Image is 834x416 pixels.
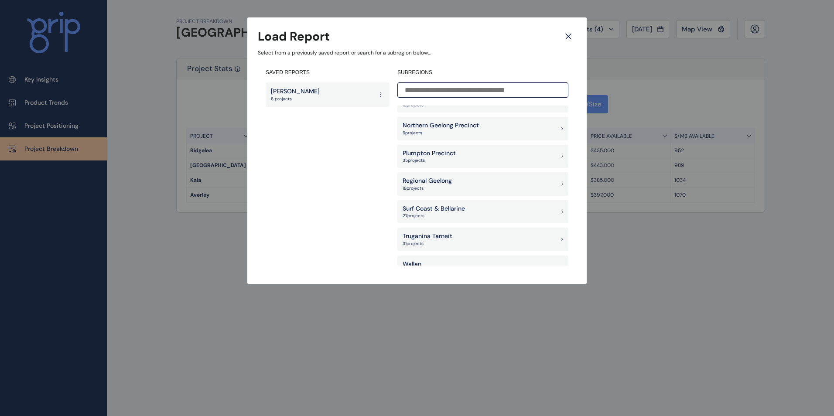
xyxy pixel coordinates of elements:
[403,121,479,130] p: Northern Geelong Precinct
[271,96,320,102] p: 8 projects
[403,130,479,136] p: 9 project s
[403,185,452,191] p: 18 project s
[403,205,465,213] p: Surf Coast & Bellarine
[258,28,330,45] h3: Load Report
[266,69,390,76] h4: SAVED REPORTS
[403,241,452,247] p: 31 project s
[403,213,465,219] p: 27 project s
[403,260,422,269] p: Wallan
[258,49,576,57] p: Select from a previously saved report or search for a subregion below...
[403,102,451,108] p: 13 project s
[403,177,452,185] p: Regional Geelong
[403,149,456,158] p: Plumpton Precinct
[403,232,452,241] p: Truganina Tarneit
[403,157,456,164] p: 35 project s
[397,69,568,76] h4: SUBREGIONS
[271,87,320,96] p: [PERSON_NAME]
